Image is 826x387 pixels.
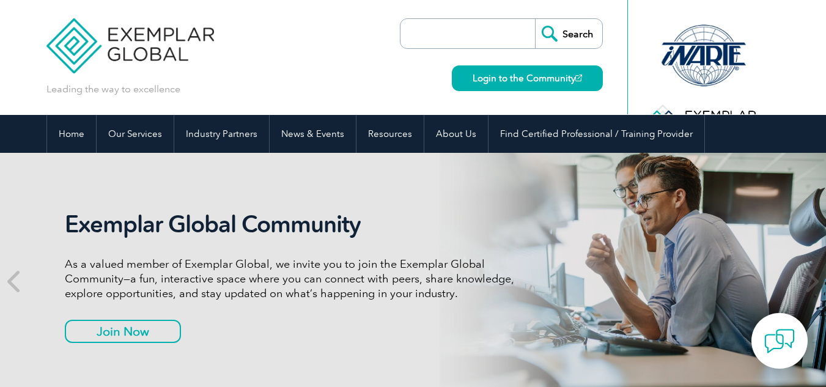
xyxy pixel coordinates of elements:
img: open_square.png [575,75,582,81]
a: Our Services [97,115,174,153]
h2: Exemplar Global Community [65,210,523,238]
p: Leading the way to excellence [46,83,180,96]
a: Home [47,115,96,153]
p: As a valued member of Exemplar Global, we invite you to join the Exemplar Global Community—a fun,... [65,257,523,301]
a: News & Events [270,115,356,153]
input: Search [535,19,602,48]
a: About Us [424,115,488,153]
a: Resources [356,115,424,153]
a: Industry Partners [174,115,269,153]
a: Find Certified Professional / Training Provider [489,115,704,153]
a: Join Now [65,320,181,343]
a: Login to the Community [452,65,603,91]
img: contact-chat.png [764,326,795,356]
